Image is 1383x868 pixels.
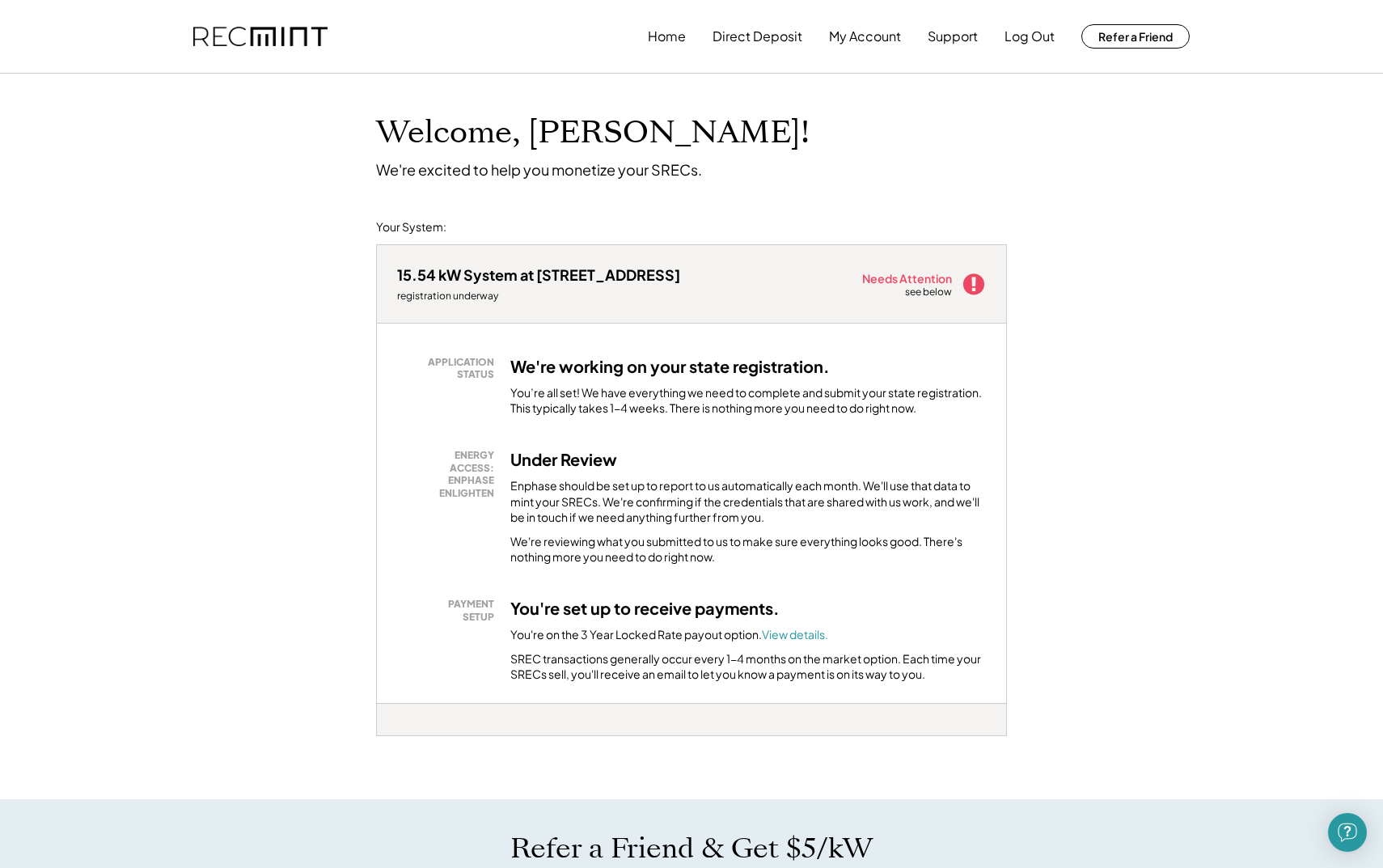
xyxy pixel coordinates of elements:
[510,651,986,683] div: SREC transactions generally occur every 1-4 months on the market option. Each time your SRECs sel...
[376,114,810,152] h1: Welcome, [PERSON_NAME]!
[510,385,986,417] div: You’re all set! We have everything we need to complete and submit your state registration. This t...
[376,160,702,179] div: We're excited to help you monetize your SRECs.
[510,598,780,619] h3: You're set up to receive payments.
[405,356,494,381] div: APPLICATION STATUS
[1328,813,1367,852] div: Open Intercom Messenger
[405,449,494,499] div: ENERGY ACCESS: ENPHASE ENLIGHTEN
[193,27,328,47] img: recmint-logotype%403x.png
[405,598,494,623] div: PAYMENT SETUP
[510,534,986,565] div: We're reviewing what you submitted to us to make sure everything looks good. There's nothing more...
[905,286,954,299] div: see below
[713,20,802,53] button: Direct Deposit
[510,356,830,377] h3: We're working on your state registration.
[648,20,686,53] button: Home
[510,478,986,526] div: Enphase should be set up to report to us automatically each month. We'll use that data to mint yo...
[862,273,954,284] div: Needs Attention
[762,627,828,641] a: View details.
[928,20,978,53] button: Support
[829,20,901,53] button: My Account
[1004,20,1055,53] button: Log Out
[510,832,873,866] h1: Refer a Friend & Get $5/kW
[510,449,617,470] h3: Under Review
[397,290,680,303] div: registration underway
[1081,24,1190,49] button: Refer a Friend
[376,736,417,743] div: fj4aq2xl - PA Solar
[510,627,828,643] div: You're on the 3 Year Locked Rate payout option.
[397,265,680,284] div: 15.54 kW System at [STREET_ADDRESS]
[376,219,446,235] div: Your System:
